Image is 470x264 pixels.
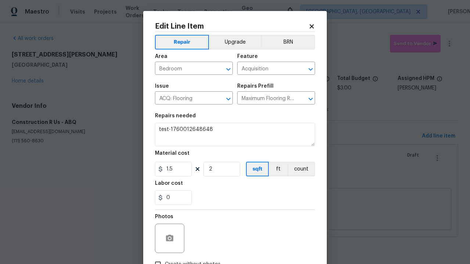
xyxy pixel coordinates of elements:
[237,54,258,59] h5: Feature
[155,214,173,219] h5: Photos
[155,54,167,59] h5: Area
[155,151,189,156] h5: Material cost
[237,84,274,89] h5: Repairs Prefill
[223,64,234,74] button: Open
[155,35,209,49] button: Repair
[155,181,183,186] h5: Labor cost
[155,113,196,118] h5: Repairs needed
[155,123,315,146] textarea: test-1760012648648
[269,162,288,176] button: ft
[209,35,261,49] button: Upgrade
[155,23,308,30] h2: Edit Line Item
[246,162,269,176] button: sqft
[288,162,315,176] button: count
[305,94,316,104] button: Open
[305,64,316,74] button: Open
[223,94,234,104] button: Open
[155,84,169,89] h5: Issue
[261,35,315,49] button: BRN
